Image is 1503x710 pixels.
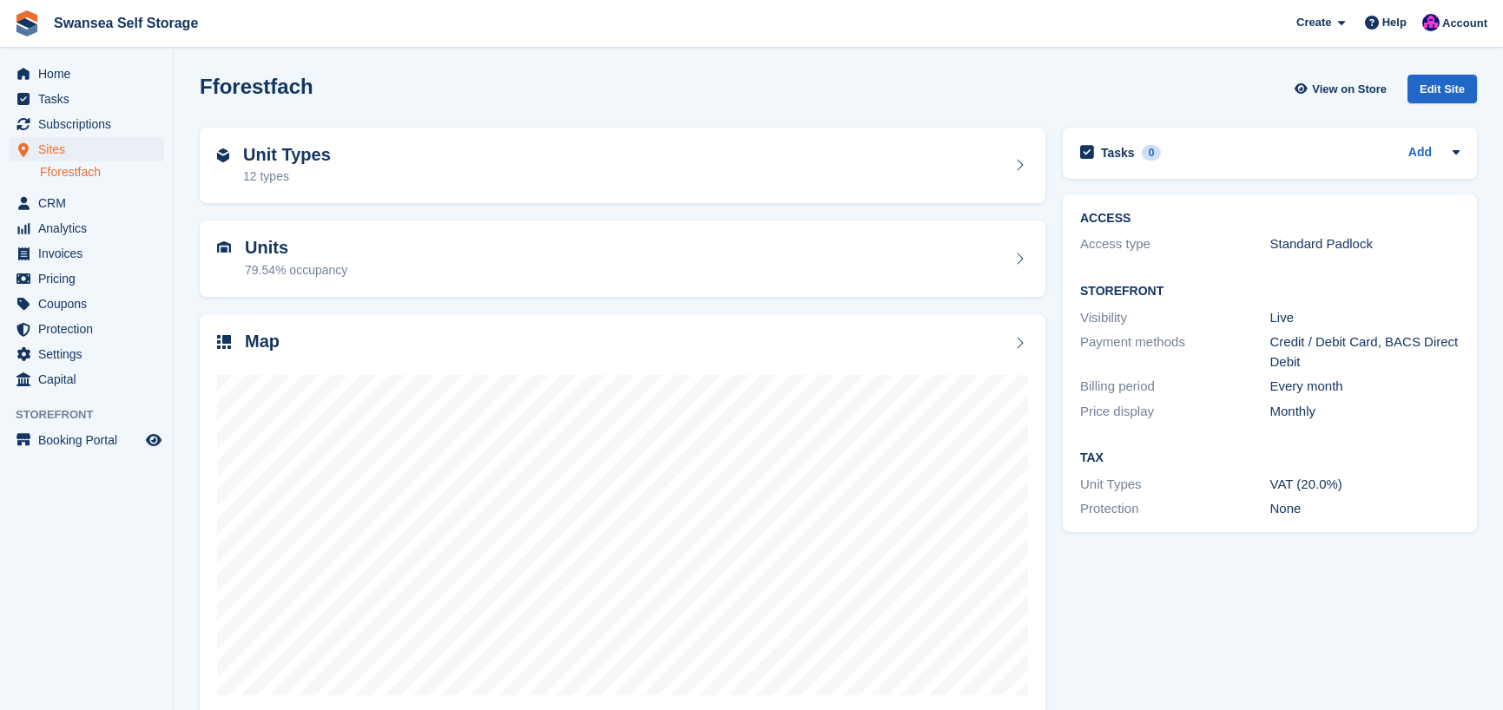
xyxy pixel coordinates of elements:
span: Analytics [38,216,142,240]
div: Visibility [1080,308,1270,328]
img: map-icn-33ee37083ee616e46c38cad1a60f524a97daa1e2b2c8c0bc3eb3415660979fc1.svg [217,335,231,349]
a: menu [9,216,164,240]
span: View on Store [1312,81,1387,98]
div: Every month [1270,377,1460,397]
span: Coupons [38,292,142,316]
span: Tasks [38,87,142,111]
h2: ACCESS [1080,212,1460,226]
a: menu [9,137,164,161]
div: None [1270,499,1460,519]
a: Edit Site [1407,75,1477,110]
a: menu [9,191,164,215]
h2: Tax [1080,451,1460,465]
div: Standard Padlock [1270,234,1460,254]
a: menu [9,367,164,391]
span: Invoices [38,241,142,266]
div: Unit Types [1080,475,1270,495]
h2: Map [245,332,280,352]
span: Sites [38,137,142,161]
h2: Storefront [1080,285,1460,299]
a: menu [9,266,164,291]
div: Monthly [1270,402,1460,422]
a: menu [9,292,164,316]
span: Create [1296,14,1331,31]
a: menu [9,87,164,111]
span: Protection [38,317,142,341]
a: Add [1408,143,1432,163]
a: Units 79.54% occupancy [200,220,1045,297]
img: unit-icn-7be61d7bf1b0ce9d3e12c5938cc71ed9869f7b940bace4675aadf7bd6d80202e.svg [217,241,231,253]
span: Account [1442,15,1487,32]
div: VAT (20.0%) [1270,475,1460,495]
span: Home [38,62,142,86]
div: 12 types [243,168,331,186]
span: Capital [38,367,142,391]
div: Price display [1080,402,1270,422]
img: unit-type-icn-2b2737a686de81e16bb02015468b77c625bbabd49415b5ef34ead5e3b44a266d.svg [217,148,229,162]
span: Settings [38,342,142,366]
a: Unit Types 12 types [200,128,1045,204]
a: menu [9,62,164,86]
a: menu [9,112,164,136]
div: 79.54% occupancy [245,261,347,279]
a: View on Store [1292,75,1394,103]
img: Donna Davies [1422,14,1440,31]
a: menu [9,241,164,266]
a: menu [9,428,164,452]
a: Swansea Self Storage [47,9,205,37]
a: Fforestfach [40,164,164,181]
div: Edit Site [1407,75,1477,103]
div: Access type [1080,234,1270,254]
h2: Unit Types [243,145,331,165]
span: Subscriptions [38,112,142,136]
a: Preview store [143,430,164,450]
span: Help [1382,14,1407,31]
div: Billing period [1080,377,1270,397]
span: Pricing [38,266,142,291]
h2: Units [245,238,347,258]
div: Protection [1080,499,1270,519]
h2: Tasks [1101,145,1135,161]
a: menu [9,317,164,341]
h2: Fforestfach [200,75,313,98]
span: Booking Portal [38,428,142,452]
div: Live [1270,308,1460,328]
div: Credit / Debit Card, BACS Direct Debit [1270,332,1460,371]
img: stora-icon-8386f47178a22dfd0bd8f6a31ec36ba5ce8667c1dd55bd0f319d3a0aa187defe.svg [14,10,40,36]
span: Storefront [16,406,173,424]
a: menu [9,342,164,366]
div: Payment methods [1080,332,1270,371]
span: CRM [38,191,142,215]
div: 0 [1142,145,1162,161]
